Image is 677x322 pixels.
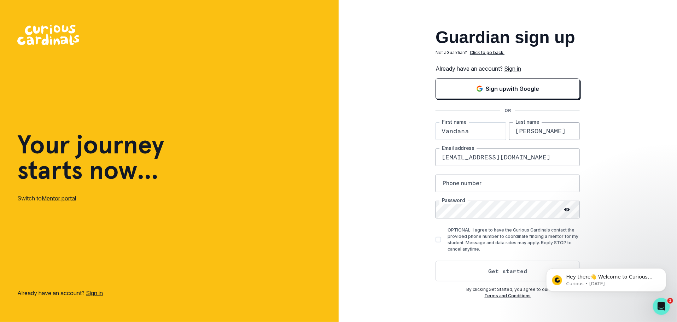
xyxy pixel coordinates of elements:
h2: Guardian sign up [436,29,580,46]
a: Sign in [86,289,103,297]
p: Sign up with Google [486,84,539,93]
img: Curious Cardinals Logo [17,25,79,45]
iframe: Intercom live chat [653,298,670,315]
span: 1 [667,298,673,304]
p: By clicking Get Started , you agree to our [436,286,580,293]
p: Click to go back. [470,49,504,56]
p: Already have an account? [436,64,580,73]
button: Sign in with Google (GSuite) [436,78,580,99]
p: Not a Guardian ? [436,49,467,56]
iframe: Intercom notifications message [536,253,677,303]
span: Switch to [17,195,42,202]
p: OPTIONAL: I agree to have the Curious Cardinals contact the provided phone number to coordinate f... [448,227,580,252]
h1: Your journey starts now... [17,132,164,183]
a: Terms and Conditions [485,293,531,298]
a: Sign in [504,65,521,72]
p: Already have an account? [17,289,103,297]
button: Get started [436,261,580,281]
a: Mentor portal [42,195,76,202]
p: OR [500,107,515,114]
